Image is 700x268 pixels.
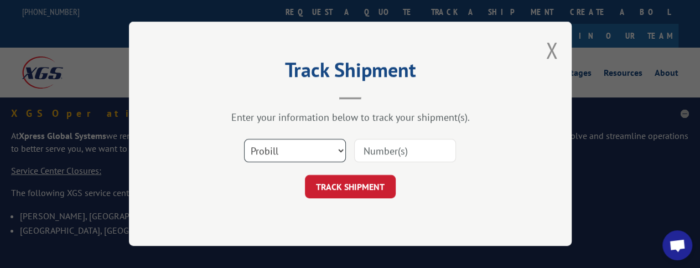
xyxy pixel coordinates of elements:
[354,140,456,163] input: Number(s)
[305,176,396,199] button: TRACK SHIPMENT
[546,35,558,65] button: Close modal
[662,230,692,260] a: Open chat
[184,62,516,83] h2: Track Shipment
[184,111,516,124] div: Enter your information below to track your shipment(s).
